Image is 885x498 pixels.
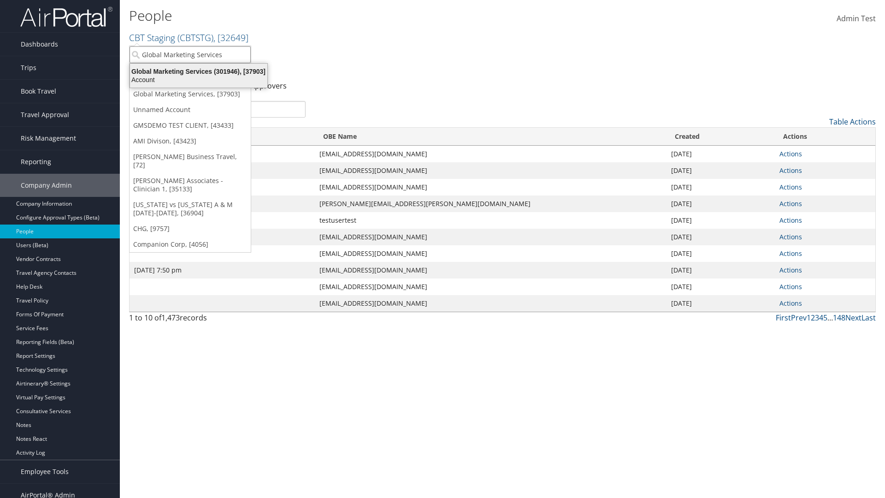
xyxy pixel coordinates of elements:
a: GMSDEMO TEST CLIENT, [43433] [130,118,251,133]
a: Actions [779,266,802,274]
span: Dashboards [21,33,58,56]
a: Actions [779,199,802,208]
a: 2 [811,313,815,323]
div: Global Marketing Services (301946), [37903] [124,67,273,76]
th: Created: activate to sort column ascending [667,128,775,146]
a: Global Marketing Services, [37903] [130,86,251,102]
span: 1,473 [161,313,180,323]
td: [DATE] [667,146,775,162]
td: testusertest [315,212,667,229]
a: [PERSON_NAME] Associates - Clinician 1, [35133] [130,173,251,197]
td: [DATE] [667,262,775,279]
a: 5 [823,313,827,323]
span: Trips [21,56,36,79]
a: Actions [779,282,802,291]
td: [EMAIL_ADDRESS][DOMAIN_NAME] [315,229,667,245]
a: Actions [779,216,802,225]
span: Admin Test [837,13,876,24]
td: [DATE] [667,196,775,212]
input: Search Accounts [130,46,251,63]
a: Next [845,313,861,323]
a: First [776,313,791,323]
a: Prev [791,313,807,323]
span: Travel Approval [21,103,69,126]
a: Last [861,313,876,323]
a: Unnamed Account [130,102,251,118]
a: Actions [779,166,802,175]
a: AMI Divison, [43423] [130,133,251,149]
a: Actions [779,232,802,241]
a: 148 [833,313,845,323]
td: [DATE] [667,179,775,196]
span: Employee Tools [21,460,69,483]
td: [EMAIL_ADDRESS][DOMAIN_NAME] [315,146,667,162]
span: Reporting [21,150,51,173]
span: Risk Management [21,127,76,150]
a: 4 [819,313,823,323]
div: Account [124,76,273,84]
td: [DATE] [667,162,775,179]
a: Actions [779,249,802,258]
td: [DATE] [667,229,775,245]
a: CHG, [9757] [130,221,251,237]
img: airportal-logo.png [20,6,112,28]
a: [PERSON_NAME] Business Travel, [72] [130,149,251,173]
a: 1 [807,313,811,323]
span: ( CBTSTG ) [177,31,213,44]
a: Table Actions [829,117,876,127]
td: [DATE] 7:50 pm [130,262,315,279]
td: [EMAIL_ADDRESS][DOMAIN_NAME] [315,162,667,179]
span: Company Admin [21,174,72,197]
td: [DATE] [667,295,775,312]
div: 1 to 10 of records [129,312,306,328]
span: … [827,313,833,323]
a: Admin Test [837,5,876,33]
td: [EMAIL_ADDRESS][DOMAIN_NAME] [315,179,667,196]
a: Actions [779,149,802,158]
td: [EMAIL_ADDRESS][DOMAIN_NAME] [315,295,667,312]
a: Approvers [250,81,287,91]
td: [EMAIL_ADDRESS][DOMAIN_NAME] [315,245,667,262]
a: Companion Corp, [4056] [130,237,251,252]
a: CBT Staging [129,31,248,44]
td: [PERSON_NAME][EMAIL_ADDRESS][PERSON_NAME][DOMAIN_NAME] [315,196,667,212]
td: [DATE] [667,212,775,229]
th: Actions [775,128,875,146]
a: Actions [779,183,802,191]
span: Book Travel [21,80,56,103]
h1: People [129,6,627,25]
a: Actions [779,299,802,308]
span: , [ 32649 ] [213,31,248,44]
td: [DATE] [667,279,775,295]
td: [EMAIL_ADDRESS][DOMAIN_NAME] [315,279,667,295]
td: [EMAIL_ADDRESS][DOMAIN_NAME] [315,262,667,279]
th: OBE Name: activate to sort column ascending [315,128,667,146]
a: 3 [815,313,819,323]
a: [US_STATE] vs [US_STATE] A & M [DATE]-[DATE], [36904] [130,197,251,221]
td: [DATE] [667,245,775,262]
